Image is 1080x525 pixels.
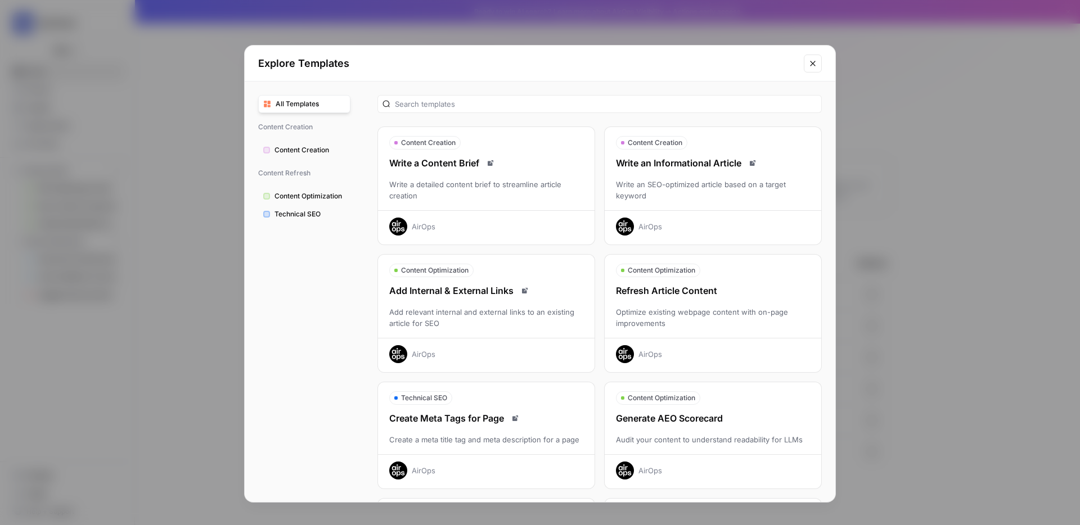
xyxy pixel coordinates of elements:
[508,411,522,425] a: Read docs
[378,156,595,170] div: Write a Content Brief
[378,434,595,445] div: Create a meta title tag and meta description for a page
[258,187,350,205] button: Content Optimization
[628,138,682,148] span: Content Creation
[638,349,662,360] div: AirOps
[605,179,821,201] div: Write an SEO-optimized article based on a target keyword
[628,265,695,275] span: Content Optimization
[274,145,345,155] span: Content Creation
[377,126,595,245] button: Content CreationWrite a Content BriefRead docsWrite a detailed content brief to streamline articl...
[258,164,350,183] span: Content Refresh
[377,254,595,373] button: Content OptimizationAdd Internal & External LinksRead docsAdd relevant internal and external link...
[274,209,345,219] span: Technical SEO
[395,98,817,110] input: Search templates
[377,382,595,489] button: Technical SEOCreate Meta Tags for PageRead docsCreate a meta title tag and meta description for a...
[401,393,447,403] span: Technical SEO
[258,205,350,223] button: Technical SEO
[401,265,469,275] span: Content Optimization
[604,126,822,245] button: Content CreationWrite an Informational ArticleRead docsWrite an SEO-optimized article based on a ...
[604,254,822,373] button: Content OptimizationRefresh Article ContentOptimize existing webpage content with on-page improve...
[484,156,497,170] a: Read docs
[605,411,821,425] div: Generate AEO Scorecard
[412,465,435,476] div: AirOps
[401,138,456,148] span: Content Creation
[746,156,759,170] a: Read docs
[604,382,822,489] button: Content OptimizationGenerate AEO ScorecardAudit your content to understand readability for LLMsAi...
[378,179,595,201] div: Write a detailed content brief to streamline article creation
[412,221,435,232] div: AirOps
[605,434,821,445] div: Audit your content to understand readability for LLMs
[638,465,662,476] div: AirOps
[605,306,821,329] div: Optimize existing webpage content with on-page improvements
[518,284,532,297] a: Read docs
[258,117,350,137] span: Content Creation
[378,411,595,425] div: Create Meta Tags for Page
[378,306,595,329] div: Add relevant internal and external links to an existing article for SEO
[378,284,595,297] div: Add Internal & External Links
[258,56,797,71] h2: Explore Templates
[605,156,821,170] div: Write an Informational Article
[274,191,345,201] span: Content Optimization
[605,284,821,297] div: Refresh Article Content
[258,141,350,159] button: Content Creation
[804,55,822,73] button: Close modal
[258,95,350,113] button: All Templates
[276,99,345,109] span: All Templates
[628,393,695,403] span: Content Optimization
[638,221,662,232] div: AirOps
[412,349,435,360] div: AirOps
